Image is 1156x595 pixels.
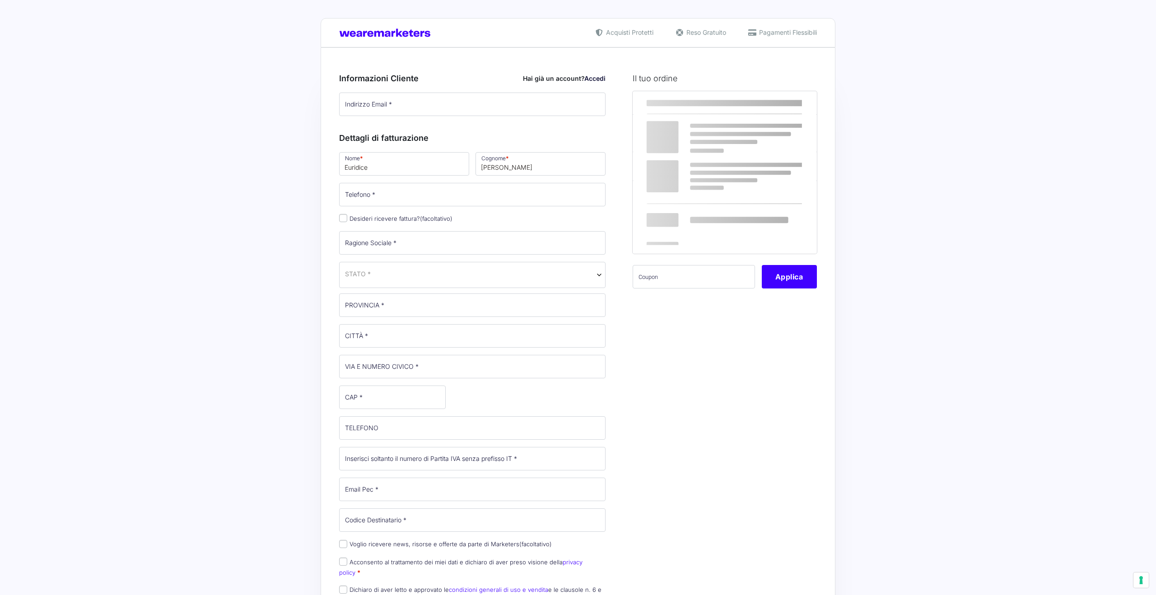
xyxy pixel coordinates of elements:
[339,132,606,144] h3: Dettagli di fatturazione
[584,74,606,82] a: Accedi
[339,355,606,378] input: VIA E NUMERO CIVICO *
[339,447,606,470] input: Inserisci soltanto il numero di Partita IVA senza prefisso IT *
[339,72,606,84] h3: Informazioni Cliente
[420,215,452,222] span: (facoltativo)
[345,269,371,279] span: STATO *
[339,215,452,222] label: Desideri ricevere fattura?
[339,416,606,440] input: TELEFONO
[339,386,446,409] input: CAP *
[339,93,606,116] input: Indirizzo Email *
[633,181,739,253] th: Totale
[757,28,817,37] span: Pagamenti Flessibili
[1133,572,1149,588] button: Le tue preferenze relative al consenso per le tecnologie di tracciamento
[339,183,606,206] input: Telefono *
[633,265,755,288] input: Coupon
[345,269,600,279] span: Italia
[519,540,552,548] span: (facoltativo)
[339,231,606,255] input: Ragione Sociale *
[633,152,739,181] th: Subtotale
[633,91,739,115] th: Prodotto
[339,540,552,548] label: Voglio ricevere news, risorse e offerte da parte di Marketers
[339,586,347,594] input: Dichiaro di aver letto e approvato lecondizioni generali di uso e venditae le clausole n. 6 e 7 d...
[738,91,817,115] th: Subtotale
[604,28,653,37] span: Acquisti Protetti
[633,115,739,152] td: Marketers World 2025 - MW25 Ticket Standard
[633,72,817,84] h3: Il tuo ordine
[339,152,469,176] input: Nome *
[339,558,583,576] a: privacy policy
[449,586,548,593] a: condizioni generali di uso e vendita
[339,478,606,501] input: Email Pec *
[339,508,606,532] input: Codice Destinatario *
[684,28,726,37] span: Reso Gratuito
[762,265,817,288] button: Applica
[523,74,606,83] div: Hai già un account?
[339,293,606,317] input: PROVINCIA *
[339,540,347,548] input: Voglio ricevere news, risorse e offerte da parte di Marketers(facoltativo)
[339,214,347,222] input: Desideri ricevere fattura?(facoltativo)
[339,262,606,288] span: Italia
[339,558,347,566] input: Acconsento al trattamento dei miei dati e dichiaro di aver preso visione dellaprivacy policy
[339,324,606,348] input: CITTÀ *
[475,152,606,176] input: Cognome *
[339,558,583,576] label: Acconsento al trattamento dei miei dati e dichiaro di aver preso visione della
